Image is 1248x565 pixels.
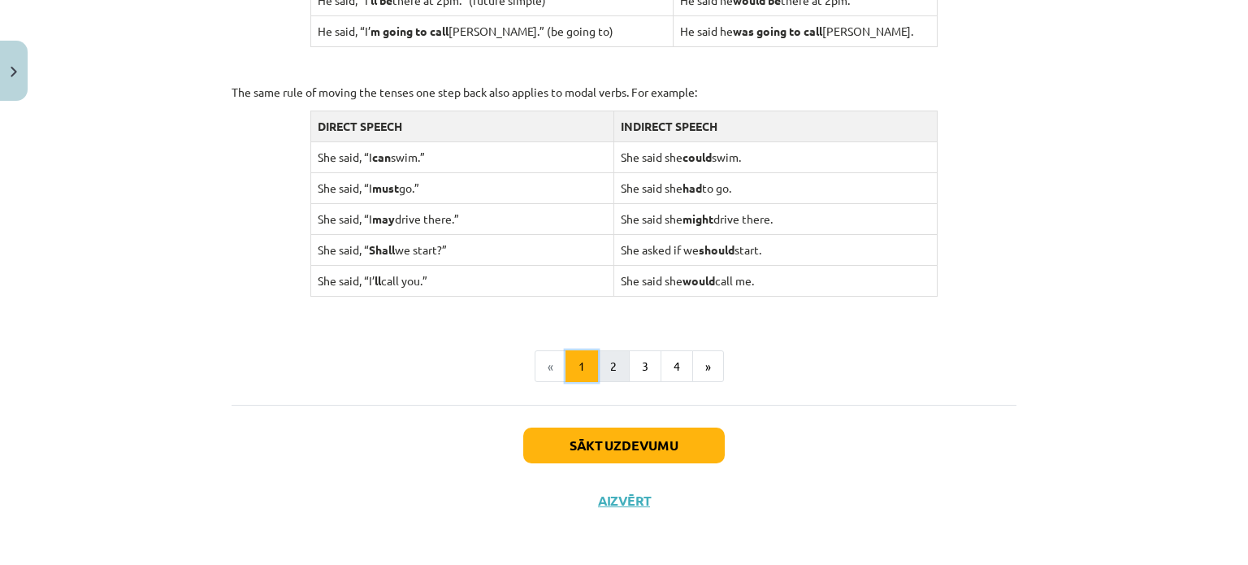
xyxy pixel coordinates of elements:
[310,141,613,172] td: She said, “I swim.”
[375,273,381,288] strong: ll
[661,350,693,383] button: 4
[613,234,938,265] td: She asked if we start.
[629,350,661,383] button: 3
[372,180,399,195] strong: must
[310,234,613,265] td: She said, “ we start?”
[613,141,938,172] td: She said she swim.
[673,15,938,46] td: He said he [PERSON_NAME].
[310,172,613,203] td: She said, “I go.”
[310,203,613,234] td: She said, “I drive there.”
[733,24,822,38] strong: was going to call
[310,265,613,296] td: She said, “I’ call you.”
[370,24,448,38] strong: m going to call
[699,242,734,257] strong: should
[232,84,1016,101] p: The same rule of moving the tenses one step back also applies to modal verbs. For example:
[310,111,613,141] td: DIRECT SPEECH
[613,203,938,234] td: She said she drive there.
[593,493,655,509] button: Aizvērt
[372,211,395,226] strong: may
[682,180,702,195] strong: had
[565,350,598,383] button: 1
[682,273,715,288] strong: would
[692,350,724,383] button: »
[597,350,630,383] button: 2
[682,211,713,226] strong: might
[369,242,395,257] strong: Shall
[310,15,673,46] td: He said, “I’ [PERSON_NAME].” (be going to)
[523,428,725,463] button: Sākt uzdevumu
[613,172,938,203] td: She said she to go.
[11,67,17,77] img: icon-close-lesson-0947bae3869378f0d4975bcd49f059093ad1ed9edebbc8119c70593378902aed.svg
[682,150,712,164] strong: could
[232,350,1016,383] nav: Page navigation example
[613,111,938,141] td: INDIRECT SPEECH
[613,265,938,296] td: She said she call me.
[372,150,391,164] strong: can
